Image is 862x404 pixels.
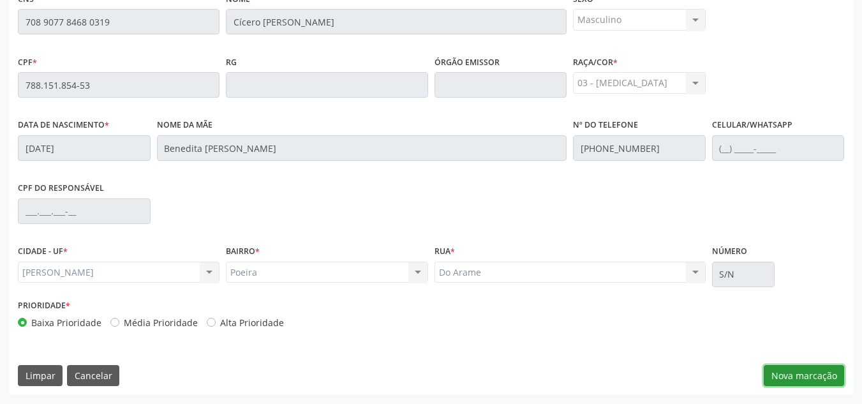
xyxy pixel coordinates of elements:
[712,242,747,262] label: Número
[712,135,845,161] input: (__) _____-_____
[124,316,198,329] label: Média Prioridade
[18,52,37,72] label: CPF
[18,198,151,224] input: ___.___.___-__
[764,365,844,387] button: Nova marcação
[18,135,151,161] input: __/__/____
[18,365,63,387] button: Limpar
[157,116,212,135] label: Nome da mãe
[18,116,109,135] label: Data de nascimento
[435,242,455,262] label: Rua
[573,52,618,72] label: Raça/cor
[67,365,119,387] button: Cancelar
[31,316,101,329] label: Baixa Prioridade
[712,116,792,135] label: Celular/WhatsApp
[226,52,237,72] label: RG
[18,242,68,262] label: CIDADE - UF
[18,296,70,316] label: Prioridade
[18,179,104,198] label: CPF do responsável
[435,52,500,72] label: Órgão emissor
[573,135,706,161] input: (__) _____-_____
[573,116,638,135] label: Nº do Telefone
[220,316,284,329] label: Alta Prioridade
[226,242,260,262] label: BAIRRO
